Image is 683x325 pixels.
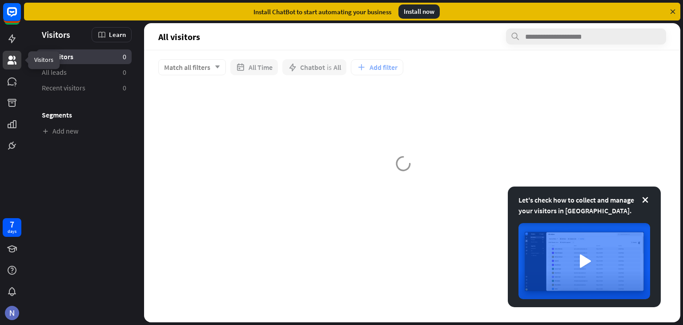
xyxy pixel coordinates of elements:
[123,83,126,93] aside: 0
[8,228,16,235] div: days
[36,65,132,80] a: All leads 0
[36,81,132,95] a: Recent visitors 0
[42,29,70,40] span: Visitors
[42,52,73,61] span: All visitors
[518,195,650,216] div: Let's check how to collect and manage your visitors in [GEOGRAPHIC_DATA].
[253,8,391,16] div: Install ChatBot to start automating your business
[518,223,650,299] img: image
[10,220,14,228] div: 7
[158,32,200,42] span: All visitors
[123,52,126,61] aside: 0
[36,124,132,138] a: Add new
[42,83,85,93] span: Recent visitors
[109,30,126,39] span: Learn
[36,110,132,119] h3: Segments
[42,68,67,77] span: All leads
[123,68,126,77] aside: 0
[3,218,21,237] a: 7 days
[398,4,440,19] div: Install now
[7,4,34,30] button: Open LiveChat chat widget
